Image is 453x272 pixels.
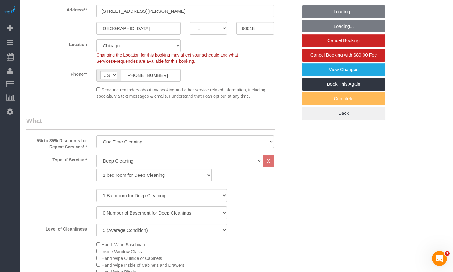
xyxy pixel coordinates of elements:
label: 5% to 35% Discounts for Repeat Services! * [22,135,92,150]
span: Hand Wipe Inside of Cabinets and Drawers [102,263,184,268]
a: Cancel Booking [302,34,385,47]
a: Back [302,107,385,120]
span: Hand -Wipe Baseboards [102,242,149,247]
a: Cancel Booking with $80.00 Fee [302,49,385,62]
label: Location [22,39,92,48]
span: 3 [445,251,450,256]
label: Type of Service * [22,155,92,163]
span: Changing the Location for this booking may affect your schedule and what Services/Frequencies are... [96,53,238,64]
img: Automaid Logo [4,6,16,15]
input: Zip Code** [236,22,274,35]
a: View Changes [302,63,385,76]
a: Book This Again [302,78,385,91]
span: Send me reminders about my booking and other service related information, including specials, via... [96,87,265,99]
span: Inside Window Glass [102,249,142,254]
label: Level of Cleanliness [22,224,92,232]
span: Cancel Booking with $80.00 Fee [310,52,377,57]
legend: What [26,116,275,130]
iframe: Intercom live chat [432,251,447,266]
span: Hand Wipe Outside of Cabinets [102,256,162,261]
